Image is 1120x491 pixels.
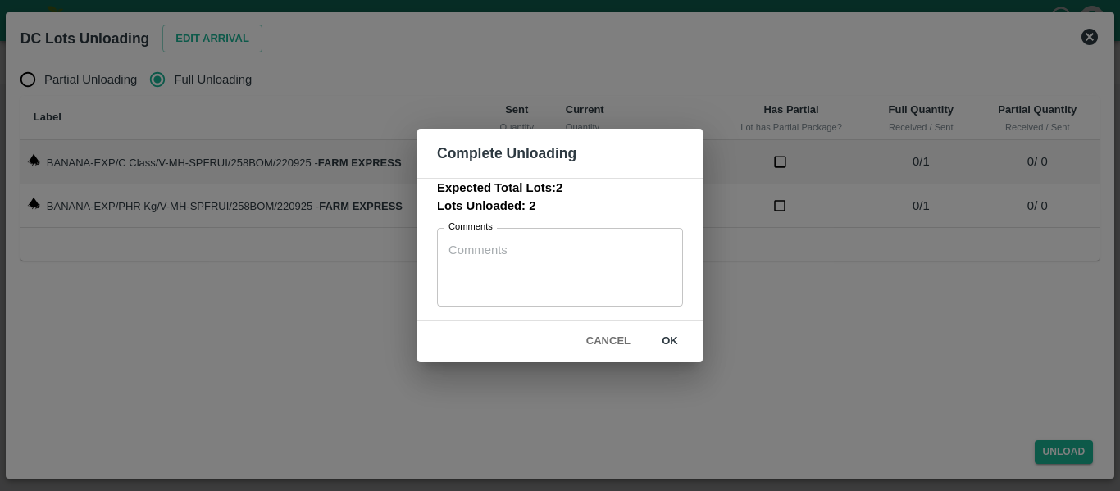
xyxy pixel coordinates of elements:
[437,199,535,212] b: Lots Unloaded: 2
[437,181,562,194] b: Expected Total Lots: 2
[448,220,493,234] label: Comments
[644,327,696,356] button: ok
[580,327,637,356] button: Cancel
[437,145,576,161] b: Complete Unloading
